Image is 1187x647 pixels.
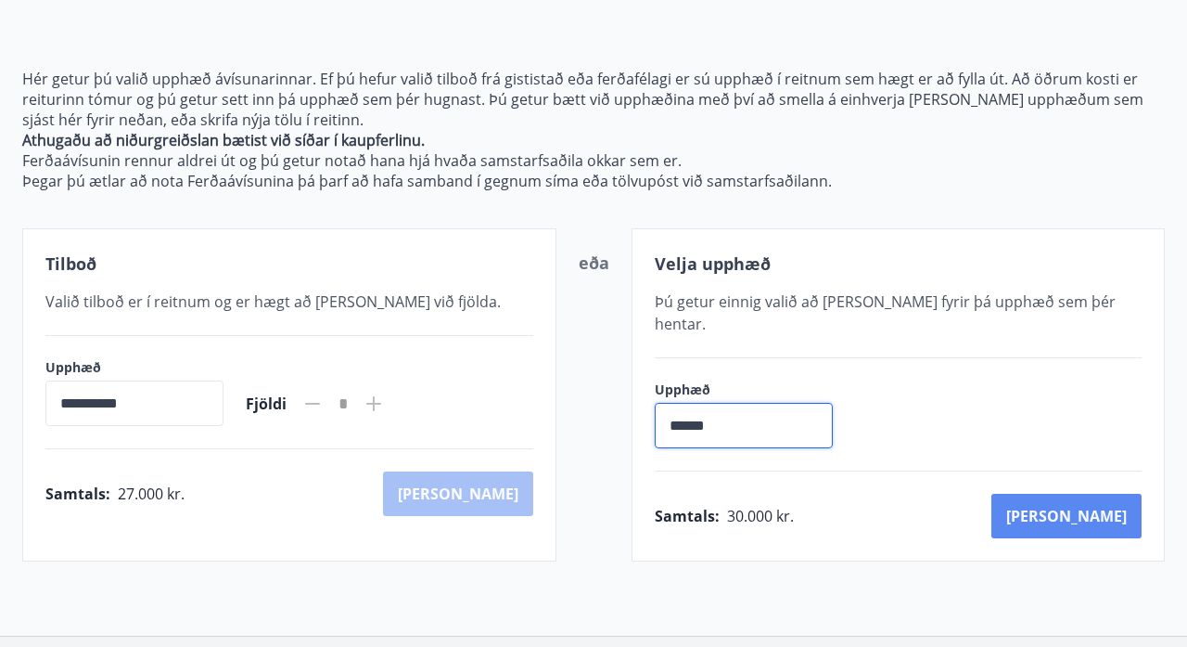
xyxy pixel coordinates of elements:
label: Upphæð [655,381,851,399]
span: Samtals : [45,484,110,504]
span: Þú getur einnig valið að [PERSON_NAME] fyrir þá upphæð sem þér hentar. [655,291,1116,334]
label: Upphæð [45,358,223,377]
strong: Athugaðu að niðurgreiðslan bætist við síðar í kaupferlinu. [22,130,425,150]
span: Samtals : [655,506,720,526]
p: Ferðaávísunin rennur aldrei út og þú getur notað hana hjá hvaða samstarfsaðila okkar sem er. [22,150,1165,171]
span: eða [579,252,609,274]
span: 30.000 kr. [727,506,794,526]
span: Velja upphæð [655,252,771,275]
span: 27.000 kr. [118,484,185,504]
p: Þegar þú ætlar að nota Ferðaávísunina þá þarf að hafa samband í gegnum síma eða tölvupóst við sam... [22,171,1165,191]
p: Hér getur þú valið upphæð ávísunarinnar. Ef þú hefur valið tilboð frá gististað eða ferðafélagi e... [22,69,1165,130]
span: Fjöldi [246,394,287,414]
span: Tilboð [45,252,96,275]
span: Valið tilboð er í reitnum og er hægt að [PERSON_NAME] við fjölda. [45,291,501,312]
button: [PERSON_NAME] [991,494,1142,538]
